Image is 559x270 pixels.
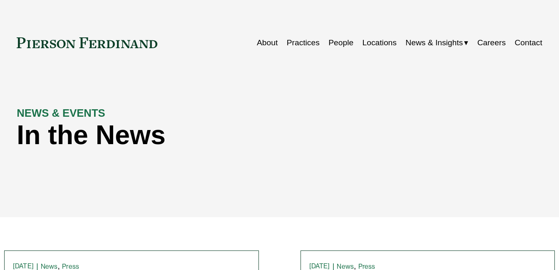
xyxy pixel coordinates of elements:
[13,263,34,270] time: [DATE]
[477,35,506,51] a: Careers
[363,35,397,51] a: Locations
[514,35,542,51] a: Contact
[257,35,278,51] a: About
[309,263,330,270] time: [DATE]
[328,35,353,51] a: People
[405,35,468,51] a: folder dropdown
[17,107,105,119] strong: NEWS & EVENTS
[17,120,411,151] h1: In the News
[405,36,463,50] span: News & Insights
[287,35,320,51] a: Practices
